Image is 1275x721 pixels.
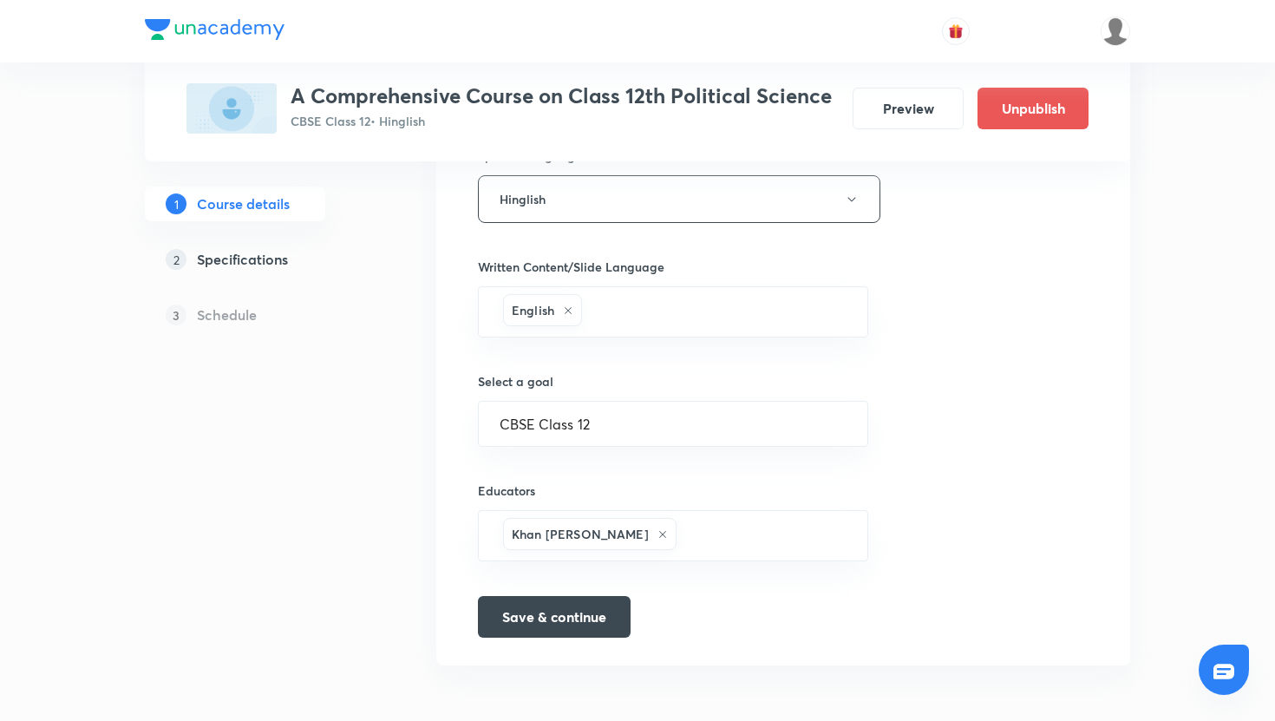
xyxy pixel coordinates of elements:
img: avatar [948,23,964,39]
button: Unpublish [977,88,1089,129]
button: Save & continue [478,596,631,638]
h6: Khan [PERSON_NAME] [512,525,649,543]
h5: Course details [197,193,290,214]
h6: Select a goal [478,372,868,390]
p: 3 [166,305,186,325]
button: avatar [942,17,970,45]
h5: Specifications [197,249,288,270]
p: 1 [166,193,186,214]
img: Muzzamil [1101,16,1130,46]
img: E55A503C-0857-4C46-B400-CC48BBA384DC_plus.png [186,83,277,134]
p: CBSE Class 12 • Hinglish [291,112,832,130]
a: 2Specifications [145,242,381,277]
button: Hinglish [478,175,880,223]
input: Select a goal [500,416,847,432]
h6: English [512,301,554,319]
h6: Educators [478,482,868,500]
h5: Schedule [197,305,257,325]
img: Company Logo [145,19,284,40]
p: 2 [166,249,186,270]
h6: Written Content/Slide Language [478,258,868,276]
h3: A Comprehensive Course on Class 12th Political Science [291,83,832,108]
button: Open [858,423,861,426]
button: Preview [853,88,964,129]
button: Open [858,534,861,538]
button: Open [858,311,861,314]
a: Company Logo [145,19,284,44]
